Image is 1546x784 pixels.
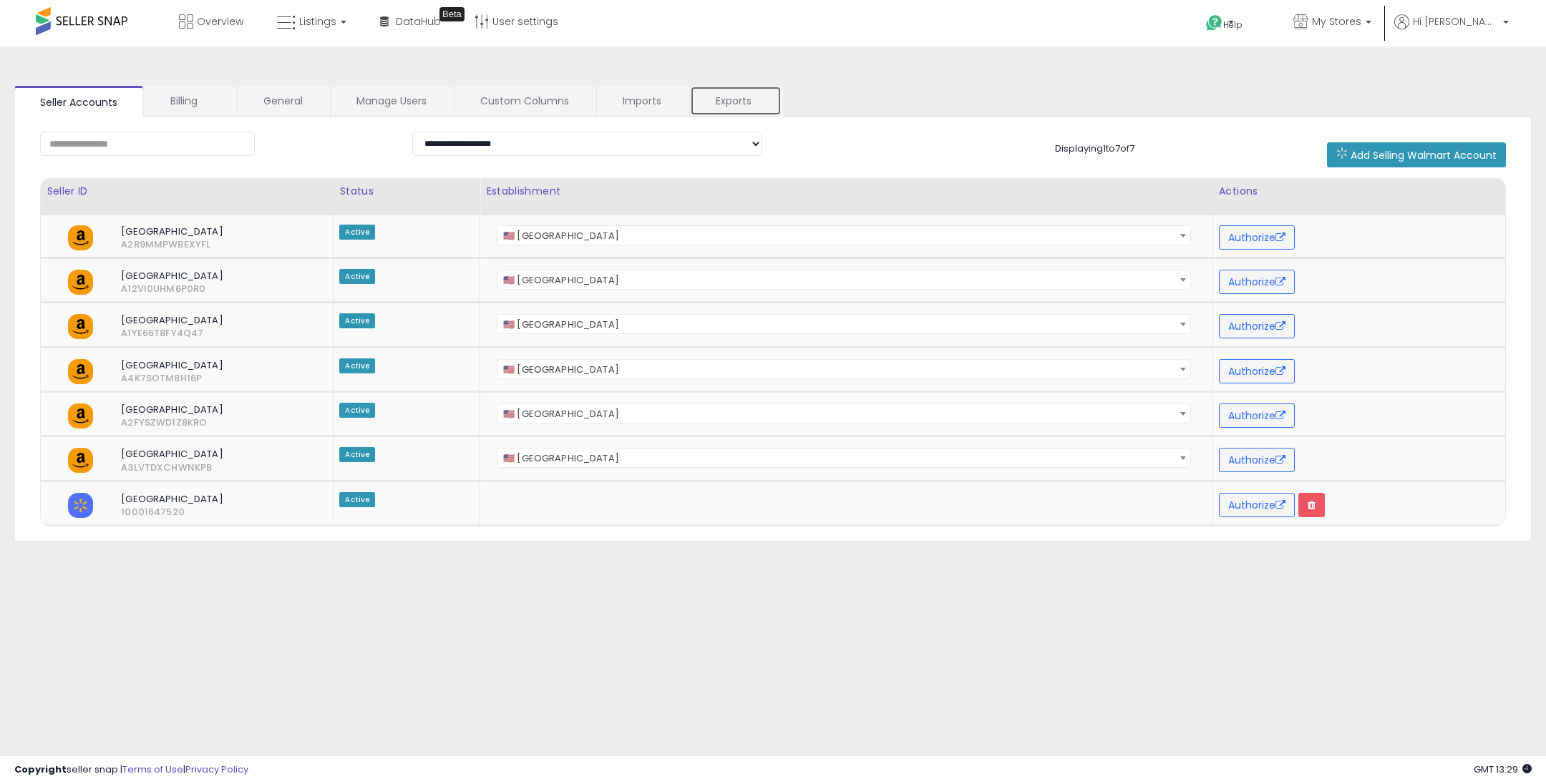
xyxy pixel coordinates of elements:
span: Active [339,225,375,240]
span: 10001647520 [110,506,142,519]
span: [GEOGRAPHIC_DATA] [110,359,301,372]
div: Seller ID [47,184,327,199]
a: Help [1195,4,1270,46]
img: amazon.png [68,359,93,384]
button: Authorize [1219,270,1295,294]
span: [GEOGRAPHIC_DATA] [110,314,301,327]
button: Authorize [1219,493,1295,517]
button: Authorize [1219,403,1295,428]
img: amazon.png [68,225,93,250]
span: 🇺🇸 United States [497,226,1190,246]
span: 🇺🇸 United States [497,404,1190,424]
span: 🇺🇸 United States [497,225,1191,245]
button: Authorize [1219,448,1295,472]
button: Authorize [1219,359,1295,383]
button: Authorize [1219,225,1295,250]
div: Tooltip anchor [439,7,465,21]
span: 🇺🇸 United States [497,360,1190,380]
span: Active [339,358,375,373]
i: Get Help [1205,14,1223,32]
span: 🇺🇸 United States [497,449,1190,469]
a: General [238,86,329,116]
span: Help [1223,19,1243,31]
span: Active [339,403,375,418]
span: A3LVTDXCHWNKPB [110,461,142,474]
span: 🇺🇸 United States [497,359,1191,379]
span: [GEOGRAPHIC_DATA] [110,493,301,506]
span: 🇺🇸 United States [497,270,1191,290]
span: A2FYSZWD1Z8KRO [110,416,142,429]
img: amazon.png [68,314,93,339]
span: 🇺🇸 United States [497,315,1190,335]
div: Establishment [486,184,1207,199]
img: walmart.png [68,493,93,518]
a: Billing [145,86,235,116]
div: Status [339,184,474,199]
span: A12VI0UHM6P0R0 [110,283,142,295]
span: 🇺🇸 United States [497,314,1191,334]
a: Imports [597,86,688,116]
span: 🇺🇸 United States [497,270,1190,290]
span: [GEOGRAPHIC_DATA] [110,225,301,238]
span: 🇺🇸 United States [497,403,1191,423]
button: Add Selling Walmart Account [1327,142,1506,167]
span: My Stores [1312,14,1361,29]
a: Hi [PERSON_NAME] [1394,14,1509,46]
span: Active [339,492,375,507]
span: Active [339,313,375,328]
a: Manage Users [331,86,452,116]
span: Overview [197,14,243,29]
span: 🇺🇸 United States [497,448,1191,468]
span: Displaying 1 to 7 of 7 [1055,142,1134,155]
span: [GEOGRAPHIC_DATA] [110,270,301,283]
span: [GEOGRAPHIC_DATA] [110,403,301,416]
div: Actions [1219,184,1499,199]
span: A4K7SOTM8H16P [110,372,142,385]
span: Active [339,447,375,462]
span: [GEOGRAPHIC_DATA] [110,448,301,461]
a: Custom Columns [454,86,595,116]
img: amazon.png [68,270,93,295]
span: Active [339,269,375,284]
span: Add Selling Walmart Account [1351,148,1497,162]
span: Listings [299,14,336,29]
img: amazon.png [68,448,93,473]
span: Hi [PERSON_NAME] [1413,14,1499,29]
span: A1YE66T8FY4Q47 [110,327,142,340]
button: Authorize [1219,314,1295,338]
span: DataHub [396,14,441,29]
span: A2R9MMPWBEXYFL [110,238,142,251]
img: amazon.png [68,403,93,428]
a: Exports [690,86,782,116]
a: Seller Accounts [14,86,143,117]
